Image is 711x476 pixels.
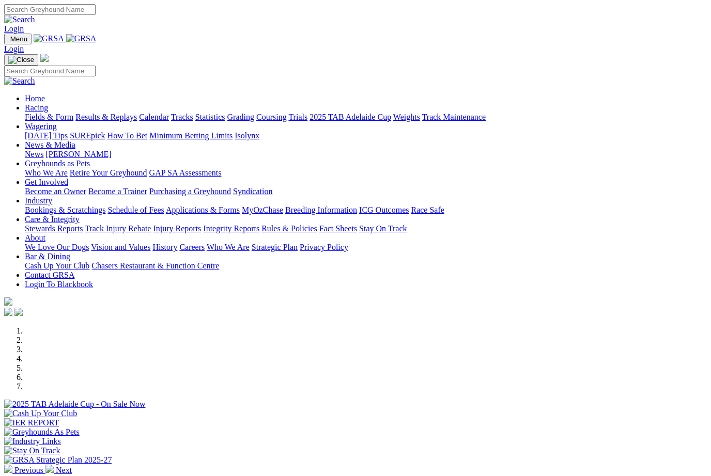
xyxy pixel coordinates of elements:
div: Care & Integrity [25,224,707,233]
a: Integrity Reports [203,224,259,233]
a: Vision and Values [91,243,150,251]
button: Toggle navigation [4,54,38,66]
a: Become an Owner [25,187,86,196]
img: Greyhounds As Pets [4,427,80,437]
a: Track Injury Rebate [85,224,151,233]
a: Track Maintenance [422,113,486,121]
img: Search [4,15,35,24]
div: Get Involved [25,187,707,196]
a: Industry [25,196,52,205]
div: Greyhounds as Pets [25,168,707,178]
div: Bar & Dining [25,261,707,271]
a: Schedule of Fees [107,205,164,214]
a: Stewards Reports [25,224,83,233]
button: Toggle navigation [4,34,32,44]
a: Who We Are [207,243,250,251]
a: Privacy Policy [300,243,348,251]
a: Bar & Dining [25,252,70,261]
a: How To Bet [107,131,148,140]
img: Industry Links [4,437,61,446]
a: Next [45,466,72,474]
a: News & Media [25,140,75,149]
a: Syndication [233,187,272,196]
a: We Love Our Dogs [25,243,89,251]
a: Racing [25,103,48,112]
div: News & Media [25,150,707,159]
a: Greyhounds as Pets [25,159,90,168]
a: Previous [4,466,45,474]
a: Breeding Information [285,205,357,214]
a: MyOzChase [242,205,283,214]
span: Menu [10,35,27,43]
a: News [25,150,43,158]
a: Care & Integrity [25,215,80,224]
a: Applications & Forms [166,205,240,214]
a: Login To Blackbook [25,280,93,289]
a: Login [4,24,24,33]
div: Racing [25,113,707,122]
img: Stay On Track [4,446,60,455]
a: ICG Outcomes [359,205,409,214]
a: Minimum Betting Limits [149,131,233,140]
a: SUREpick [70,131,105,140]
a: Get Involved [25,178,68,186]
a: Strategic Plan [252,243,298,251]
img: Cash Up Your Club [4,409,77,418]
a: Injury Reports [153,224,201,233]
a: Wagering [25,122,57,131]
a: Become a Trainer [88,187,147,196]
a: Stay On Track [359,224,407,233]
a: Rules & Policies [261,224,317,233]
a: History [152,243,177,251]
a: Retire Your Greyhound [70,168,147,177]
img: GRSA Strategic Plan 2025-27 [4,455,112,465]
img: 2025 TAB Adelaide Cup - On Sale Now [4,400,146,409]
div: About [25,243,707,252]
a: Coursing [256,113,287,121]
a: Who We Are [25,168,68,177]
a: Isolynx [235,131,259,140]
a: Careers [179,243,205,251]
img: logo-grsa-white.png [4,297,12,306]
a: Grading [227,113,254,121]
a: [DATE] Tips [25,131,68,140]
img: IER REPORT [4,418,59,427]
img: chevron-right-pager-white.svg [45,465,54,473]
a: Trials [288,113,307,121]
a: Weights [393,113,420,121]
a: Results & Replays [75,113,137,121]
a: Cash Up Your Club [25,261,89,270]
img: twitter.svg [14,308,23,316]
div: Industry [25,205,707,215]
img: GRSA [66,34,97,43]
div: Wagering [25,131,707,140]
span: Previous [14,466,43,474]
img: chevron-left-pager-white.svg [4,465,12,473]
img: facebook.svg [4,308,12,316]
a: Bookings & Scratchings [25,205,105,214]
img: Search [4,76,35,86]
a: About [25,233,45,242]
a: Chasers Restaurant & Function Centre [91,261,219,270]
a: Tracks [171,113,193,121]
input: Search [4,4,96,15]
span: Next [56,466,72,474]
img: GRSA [34,34,64,43]
a: Login [4,44,24,53]
a: Statistics [195,113,225,121]
a: Contact GRSA [25,271,74,279]
a: 2025 TAB Adelaide Cup [310,113,391,121]
a: [PERSON_NAME] [45,150,111,158]
img: logo-grsa-white.png [40,54,49,62]
a: Fields & Form [25,113,73,121]
img: Close [8,56,34,64]
a: Home [25,94,45,103]
a: Calendar [139,113,169,121]
a: Fact Sheets [319,224,357,233]
a: Purchasing a Greyhound [149,187,231,196]
a: GAP SA Assessments [149,168,222,177]
a: Race Safe [411,205,444,214]
input: Search [4,66,96,76]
